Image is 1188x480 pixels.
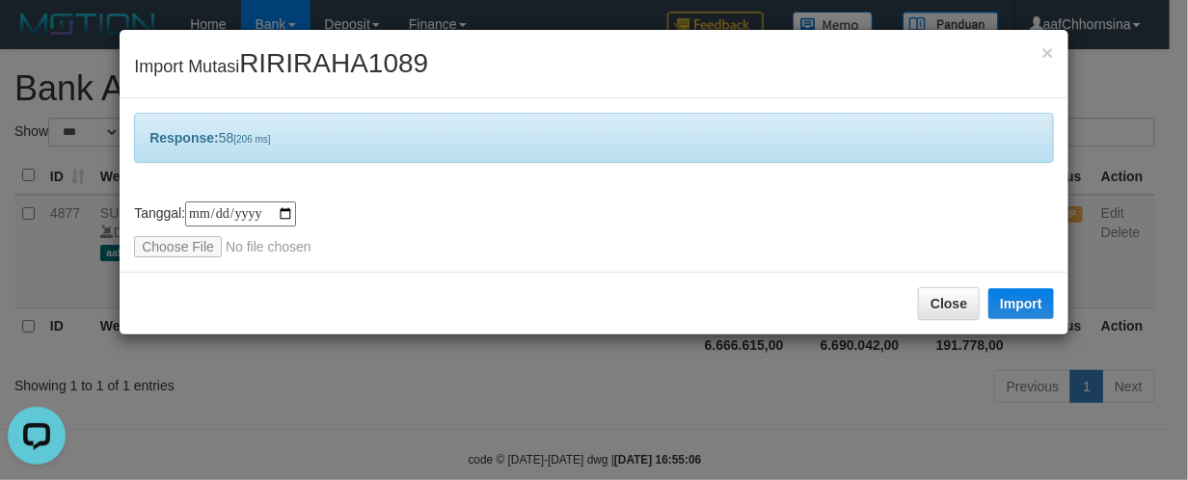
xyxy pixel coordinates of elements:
[239,48,428,78] span: RIRIRAHA1089
[1042,42,1054,63] button: Close
[233,134,270,145] span: [206 ms]
[1042,41,1054,64] span: ×
[988,288,1054,319] button: Import
[918,287,980,320] button: Close
[134,113,1054,163] div: 58
[134,201,1054,257] div: Tanggal:
[8,8,66,66] button: Open LiveChat chat widget
[149,130,219,146] b: Response:
[134,57,428,76] span: Import Mutasi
